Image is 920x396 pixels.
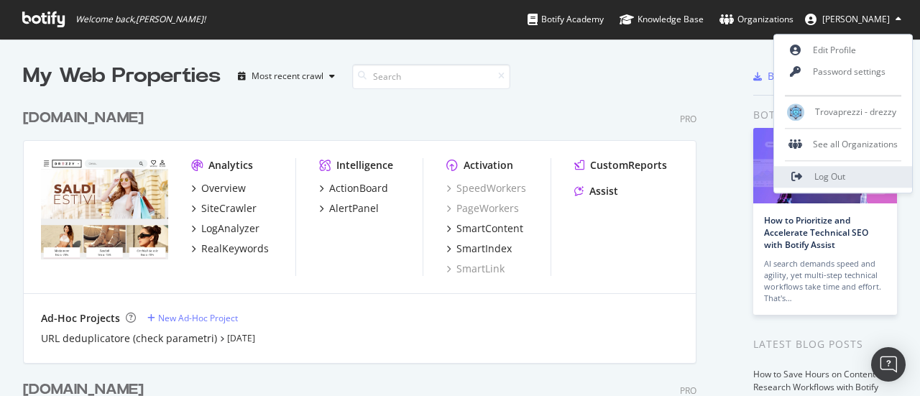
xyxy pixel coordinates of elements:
[252,72,323,80] div: Most recent crawl
[574,158,667,172] a: CustomReports
[793,8,913,31] button: [PERSON_NAME]
[464,158,513,172] div: Activation
[232,65,341,88] button: Most recent crawl
[753,107,897,123] div: Botify news
[41,158,168,260] img: drezzy.it
[158,312,238,324] div: New Ad-Hoc Project
[753,336,897,352] div: Latest Blog Posts
[815,106,896,119] span: Trovaprezzi - drezzy
[574,184,618,198] a: Assist
[774,134,912,155] div: See all Organizations
[208,158,253,172] div: Analytics
[764,214,868,251] a: How to Prioritize and Accelerate Technical SEO with Botify Assist
[446,181,526,195] a: SpeedWorkers
[456,221,523,236] div: SmartContent
[774,61,912,83] a: Password settings
[23,62,221,91] div: My Web Properties
[41,311,120,326] div: Ad-Hoc Projects
[336,158,393,172] div: Intelligence
[719,12,793,27] div: Organizations
[75,14,206,25] span: Welcome back, [PERSON_NAME] !
[319,201,379,216] a: AlertPanel
[456,241,512,256] div: SmartIndex
[319,181,388,195] a: ActionBoard
[352,64,510,89] input: Search
[680,113,696,125] div: Pro
[446,262,505,276] a: SmartLink
[589,184,618,198] div: Assist
[191,241,269,256] a: RealKeywords
[201,221,259,236] div: LogAnalyzer
[822,13,890,25] span: Andrea Lodroni
[23,108,144,129] div: [DOMAIN_NAME]
[201,181,246,195] div: Overview
[446,201,519,216] a: PageWorkers
[528,12,604,27] div: Botify Academy
[764,258,886,304] div: AI search demands speed and agility, yet multi-step technical workflows take time and effort. Tha...
[774,40,912,61] a: Edit Profile
[191,201,257,216] a: SiteCrawler
[787,103,804,121] img: Trovaprezzi - drezzy
[446,221,523,236] a: SmartContent
[23,108,149,129] a: [DOMAIN_NAME]
[753,69,869,83] a: Botify Chrome Plugin
[201,241,269,256] div: RealKeywords
[227,332,255,344] a: [DATE]
[590,158,667,172] div: CustomReports
[753,128,897,203] img: How to Prioritize and Accelerate Technical SEO with Botify Assist
[191,221,259,236] a: LogAnalyzer
[147,312,238,324] a: New Ad-Hoc Project
[446,241,512,256] a: SmartIndex
[814,171,845,183] span: Log Out
[191,181,246,195] a: Overview
[620,12,704,27] div: Knowledge Base
[871,347,906,382] div: Open Intercom Messenger
[329,181,388,195] div: ActionBoard
[774,166,912,188] a: Log Out
[41,331,217,346] a: URL deduplicatore (check parametri)
[329,201,379,216] div: AlertPanel
[201,201,257,216] div: SiteCrawler
[768,69,869,83] div: Botify Chrome Plugin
